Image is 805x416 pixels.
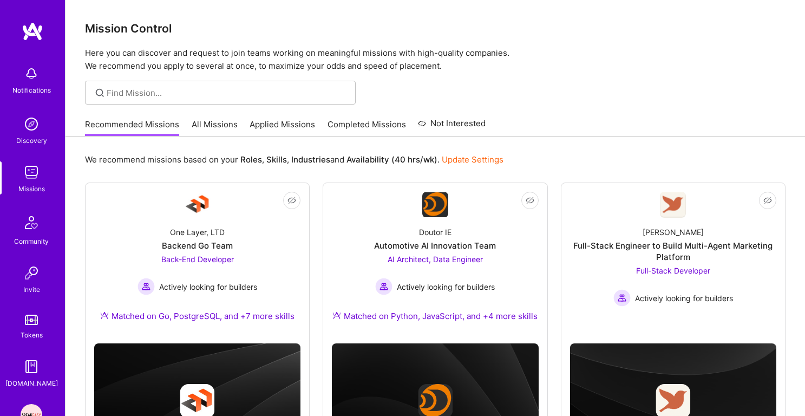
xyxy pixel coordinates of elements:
[107,87,348,99] input: Find Mission...
[346,154,437,165] b: Availability (40 hrs/wk)
[161,255,234,264] span: Back-End Developer
[12,84,51,96] div: Notifications
[375,278,392,295] img: Actively looking for builders
[85,22,786,35] h3: Mission Control
[94,192,300,335] a: Company LogoOne Layer, LTDBackend Go TeamBack-End Developer Actively looking for buildersActively...
[660,192,686,218] img: Company Logo
[138,278,155,295] img: Actively looking for builders
[250,119,315,136] a: Applied Missions
[18,210,44,236] img: Community
[570,240,776,263] div: Full-Stack Engineer to Build Multi-Agent Marketing Platform
[14,236,49,247] div: Community
[21,113,42,135] img: discovery
[85,47,786,73] p: Here you can discover and request to join teams working on meaningful missions with high-quality ...
[5,378,58,389] div: [DOMAIN_NAME]
[328,119,406,136] a: Completed Missions
[526,196,534,205] i: icon EyeClosed
[374,240,496,251] div: Automotive AI Innovation Team
[185,192,211,218] img: Company Logo
[332,311,341,320] img: Ateam Purple Icon
[763,196,772,205] i: icon EyeClosed
[162,240,233,251] div: Backend Go Team
[21,63,42,84] img: bell
[85,119,179,136] a: Recommended Missions
[291,154,330,165] b: Industries
[23,284,40,295] div: Invite
[419,226,451,238] div: Doutor IE
[21,356,42,378] img: guide book
[240,154,262,165] b: Roles
[442,154,503,165] a: Update Settings
[94,87,106,99] i: icon SearchGrey
[635,292,733,304] span: Actively looking for builders
[25,315,38,325] img: tokens
[100,310,294,322] div: Matched on Go, PostgreSQL, and +7 more skills
[159,281,257,292] span: Actively looking for builders
[18,183,45,194] div: Missions
[332,192,538,335] a: Company LogoDoutor IEAutomotive AI Innovation TeamAI Architect, Data Engineer Actively looking fo...
[570,192,776,321] a: Company Logo[PERSON_NAME]Full-Stack Engineer to Build Multi-Agent Marketing PlatformFull-Stack De...
[388,255,483,264] span: AI Architect, Data Engineer
[100,311,109,320] img: Ateam Purple Icon
[613,289,631,307] img: Actively looking for builders
[332,310,538,322] div: Matched on Python, JavaScript, and +4 more skills
[287,196,296,205] i: icon EyeClosed
[643,226,704,238] div: [PERSON_NAME]
[266,154,287,165] b: Skills
[16,135,47,146] div: Discovery
[21,262,42,284] img: Invite
[636,266,710,275] span: Full-Stack Developer
[22,22,43,41] img: logo
[21,329,43,341] div: Tokens
[422,192,448,217] img: Company Logo
[170,226,225,238] div: One Layer, LTD
[397,281,495,292] span: Actively looking for builders
[85,154,503,165] p: We recommend missions based on your , , and .
[21,161,42,183] img: teamwork
[192,119,238,136] a: All Missions
[418,117,486,136] a: Not Interested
